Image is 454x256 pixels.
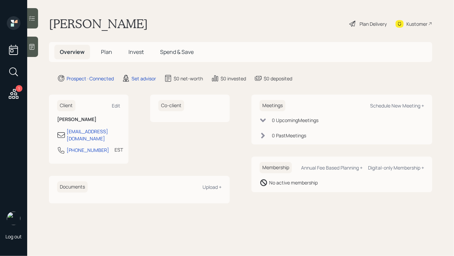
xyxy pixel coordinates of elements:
[301,164,363,171] div: Annual Fee Based Planning +
[5,233,22,240] div: Log out
[49,16,148,31] h1: [PERSON_NAME]
[272,132,306,139] div: 0 Past Meeting s
[128,48,144,56] span: Invest
[160,48,194,56] span: Spend & Save
[7,212,20,225] img: hunter_neumayer.jpg
[174,75,203,82] div: $0 net-worth
[272,117,318,124] div: 0 Upcoming Meeting s
[269,179,318,186] div: No active membership
[67,75,114,82] div: Prospect · Connected
[101,48,112,56] span: Plan
[203,184,222,190] div: Upload +
[67,128,120,142] div: [EMAIL_ADDRESS][DOMAIN_NAME]
[370,102,424,109] div: Schedule New Meeting +
[16,85,22,92] div: 1
[60,48,85,56] span: Overview
[57,181,88,193] h6: Documents
[67,146,109,154] div: [PHONE_NUMBER]
[264,75,292,82] div: $0 deposited
[221,75,246,82] div: $0 invested
[158,100,184,111] h6: Co-client
[112,102,120,109] div: Edit
[360,20,387,27] div: Plan Delivery
[368,164,424,171] div: Digital-only Membership +
[57,117,120,122] h6: [PERSON_NAME]
[406,20,427,27] div: Kustomer
[115,146,123,153] div: EST
[132,75,156,82] div: Set advisor
[260,100,285,111] h6: Meetings
[260,162,292,173] h6: Membership
[57,100,75,111] h6: Client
